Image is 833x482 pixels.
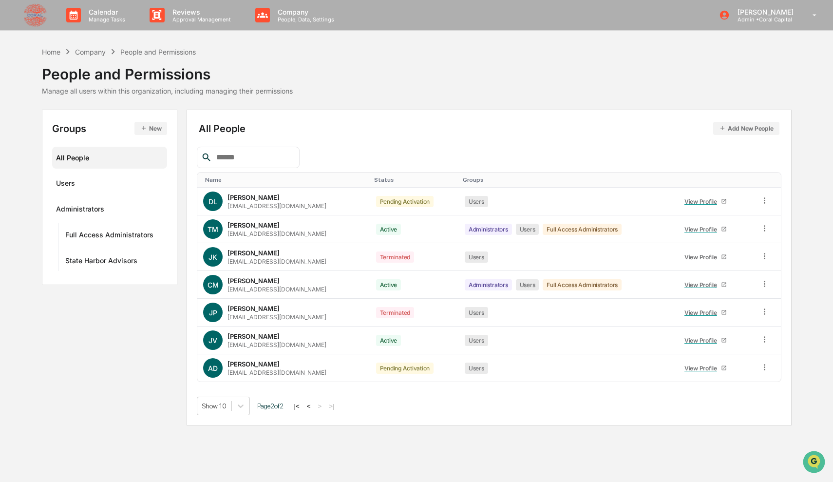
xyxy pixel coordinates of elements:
[684,309,721,316] div: View Profile
[227,230,326,237] div: [EMAIL_ADDRESS][DOMAIN_NAME]
[315,402,325,410] button: >
[227,332,280,340] div: [PERSON_NAME]
[376,363,434,374] div: Pending Activation
[227,221,280,229] div: [PERSON_NAME]
[257,402,284,410] span: Page 2 of 2
[227,202,326,210] div: [EMAIL_ADDRESS][DOMAIN_NAME]
[97,165,118,173] span: Pylon
[227,277,280,285] div: [PERSON_NAME]
[10,142,18,150] div: 🔎
[69,165,118,173] a: Powered byPylon
[678,176,750,183] div: Toggle SortBy
[680,250,731,265] a: View Profile
[81,8,130,16] p: Calendar
[465,224,512,235] div: Administrators
[465,279,512,290] div: Administrators
[227,249,280,257] div: [PERSON_NAME]
[304,402,314,410] button: <
[208,197,217,206] span: DL
[684,226,721,233] div: View Profile
[208,253,217,261] span: JK
[208,364,218,372] span: AD
[56,179,75,191] div: Users
[326,402,337,410] button: >|
[227,305,280,312] div: [PERSON_NAME]
[543,224,622,235] div: Full Access Administrators
[67,119,125,136] a: 🗄️Attestations
[208,225,218,233] span: TM
[227,286,326,293] div: [EMAIL_ADDRESS][DOMAIN_NAME]
[81,16,130,23] p: Manage Tasks
[227,258,326,265] div: [EMAIL_ADDRESS][DOMAIN_NAME]
[516,279,539,290] div: Users
[376,335,401,346] div: Active
[684,198,721,205] div: View Profile
[684,365,721,372] div: View Profile
[680,305,731,320] a: View Profile
[465,307,488,318] div: Users
[52,122,168,135] div: Groups
[165,8,236,16] p: Reviews
[543,279,622,290] div: Full Access Administrators
[205,176,366,183] div: Toggle SortBy
[463,176,671,183] div: Toggle SortBy
[10,75,27,92] img: 1746055101610-c473b297-6a78-478c-a979-82029cc54cd1
[199,122,779,135] div: All People
[270,8,339,16] p: Company
[227,369,326,376] div: [EMAIL_ADDRESS][DOMAIN_NAME]
[376,196,434,207] div: Pending Activation
[71,124,78,132] div: 🗄️
[802,450,828,476] iframe: Open customer support
[684,337,721,344] div: View Profile
[227,341,326,348] div: [EMAIL_ADDRESS][DOMAIN_NAME]
[19,141,61,151] span: Data Lookup
[762,176,776,183] div: Toggle SortBy
[10,124,18,132] div: 🖐️
[80,123,121,133] span: Attestations
[376,224,401,235] div: Active
[684,281,721,289] div: View Profile
[165,16,236,23] p: Approval Management
[208,336,217,345] span: JV
[166,77,177,89] button: Start new chat
[376,279,401,290] div: Active
[680,194,731,209] a: View Profile
[465,335,488,346] div: Users
[713,122,779,135] button: Add New People
[227,360,280,368] div: [PERSON_NAME]
[10,20,177,36] p: How can we help?
[209,308,217,317] span: JP
[465,251,488,263] div: Users
[730,8,798,16] p: [PERSON_NAME]
[42,58,293,83] div: People and Permissions
[75,48,106,56] div: Company
[42,48,60,56] div: Home
[120,48,196,56] div: People and Permissions
[227,193,280,201] div: [PERSON_NAME]
[374,176,455,183] div: Toggle SortBy
[208,281,219,289] span: CM
[291,402,302,410] button: |<
[42,87,293,95] div: Manage all users within this organization, including managing their permissions
[516,224,539,235] div: Users
[680,222,731,237] a: View Profile
[6,137,65,155] a: 🔎Data Lookup
[56,205,104,216] div: Administrators
[680,361,731,376] a: View Profile
[6,119,67,136] a: 🖐️Preclearance
[134,122,167,135] button: New
[23,3,47,27] img: logo
[19,123,63,133] span: Preclearance
[33,75,160,84] div: Start new chat
[465,196,488,207] div: Users
[465,363,488,374] div: Users
[680,333,731,348] a: View Profile
[33,84,123,92] div: We're available if you need us!
[376,307,415,318] div: Terminated
[684,253,721,261] div: View Profile
[65,256,137,268] div: State Harbor Advisors
[65,231,153,242] div: Full Access Administrators
[270,16,339,23] p: People, Data, Settings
